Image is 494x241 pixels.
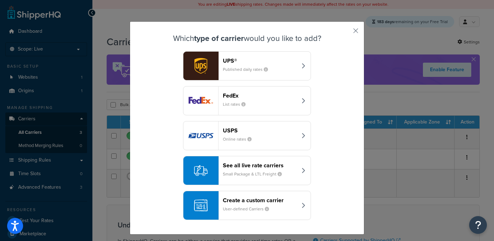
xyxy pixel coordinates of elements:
[183,156,311,185] button: See all live rate carriersSmall Package & LTL Freight
[223,127,297,134] header: USPS
[194,164,208,177] img: icon-carrier-liverate-becf4550.svg
[183,86,311,115] button: fedEx logoFedExList rates
[223,136,257,142] small: Online rates
[223,162,297,169] header: See all live rate carriers
[223,92,297,99] header: FedEx
[469,216,487,234] button: Open Resource Center
[183,52,218,80] img: ups logo
[183,87,218,115] img: fedEx logo
[183,121,218,150] img: usps logo
[194,32,244,44] strong: type of carrier
[223,57,297,64] header: UPS®
[183,191,311,220] button: Create a custom carrierUser-defined Carriers
[183,51,311,80] button: ups logoUPS®Published daily rates
[223,206,275,212] small: User-defined Carriers
[194,199,208,212] img: icon-carrier-custom-c93b8a24.svg
[223,66,274,73] small: Published daily rates
[223,101,251,108] small: List rates
[223,171,288,177] small: Small Package & LTL Freight
[148,34,346,43] h3: Which would you like to add?
[183,121,311,150] button: usps logoUSPSOnline rates
[223,197,297,204] header: Create a custom carrier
